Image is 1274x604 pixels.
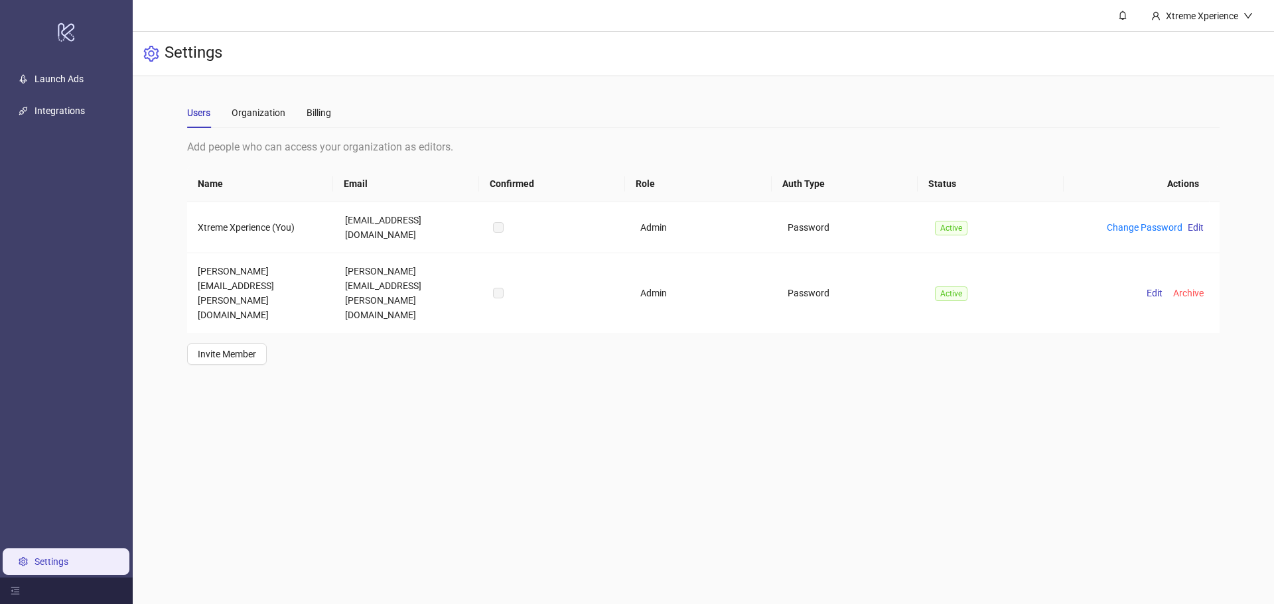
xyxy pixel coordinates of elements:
th: Status [918,166,1064,202]
button: Invite Member [187,343,267,365]
span: Edit [1188,222,1204,233]
div: Xtreme Xperience [1161,9,1243,23]
button: Edit [1141,285,1168,301]
td: Admin [630,253,777,333]
th: Auth Type [772,166,918,202]
td: [EMAIL_ADDRESS][DOMAIN_NAME] [334,202,482,253]
td: Password [777,253,924,333]
span: Invite Member [198,349,256,359]
span: down [1243,11,1253,21]
th: Actions [1064,166,1210,202]
span: Active [935,286,967,301]
td: Admin [630,202,777,253]
span: Edit [1147,288,1163,298]
div: Users [187,105,210,120]
span: menu-fold [11,586,20,595]
h3: Settings [165,42,222,65]
button: Edit [1182,219,1209,235]
a: Launch Ads [35,74,84,84]
div: Organization [232,105,285,120]
th: Email [333,166,479,202]
th: Name [187,166,333,202]
a: Integrations [35,105,85,116]
span: setting [143,46,159,62]
td: [PERSON_NAME][EMAIL_ADDRESS][PERSON_NAME][DOMAIN_NAME] [334,253,482,333]
span: Archive [1173,288,1204,298]
a: Change Password [1107,222,1182,233]
span: Active [935,221,967,235]
div: Add people who can access your organization as editors. [187,139,1220,155]
th: Confirmed [479,166,625,202]
span: bell [1118,11,1127,20]
span: user [1151,11,1161,21]
div: Billing [307,105,331,120]
td: [PERSON_NAME][EMAIL_ADDRESS][PERSON_NAME][DOMAIN_NAME] [187,253,334,333]
th: Role [625,166,771,202]
td: Xtreme Xperience (You) [187,202,334,253]
a: Settings [35,556,68,567]
button: Archive [1168,285,1209,301]
td: Password [777,202,924,253]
